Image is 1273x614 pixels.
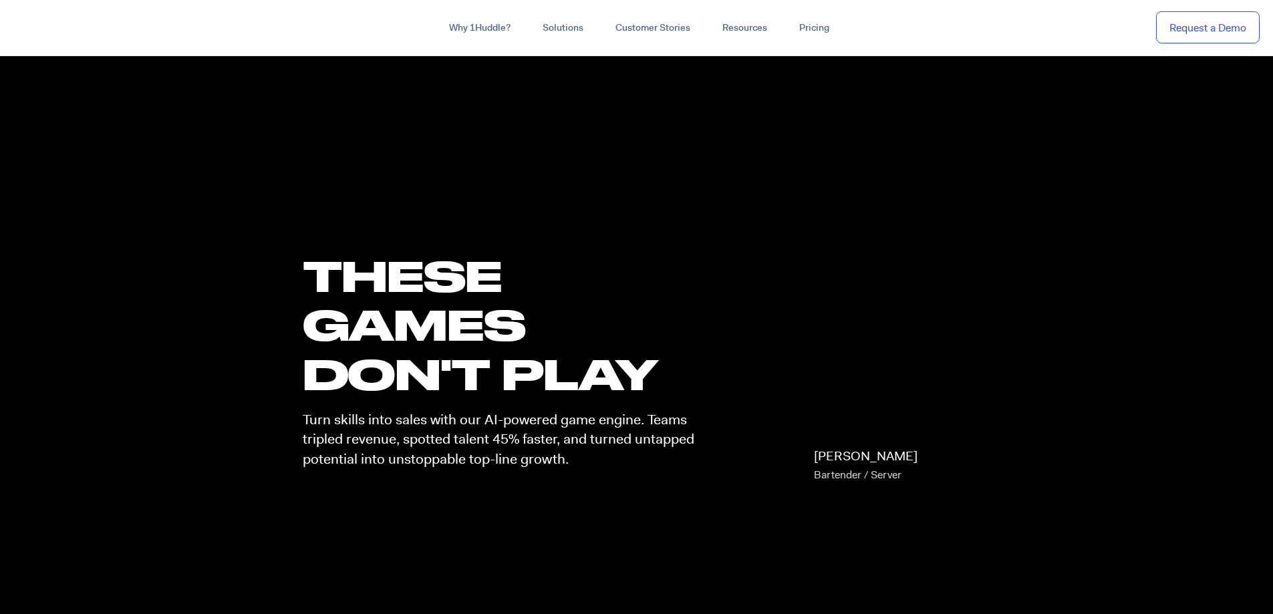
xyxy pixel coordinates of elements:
[13,15,109,40] img: ...
[1156,11,1260,44] a: Request a Demo
[433,16,527,40] a: Why 1Huddle?
[527,16,599,40] a: Solutions
[783,16,845,40] a: Pricing
[814,447,917,484] p: [PERSON_NAME]
[814,468,901,482] span: Bartender / Server
[303,251,706,398] h1: these GAMES DON'T PLAY
[599,16,706,40] a: Customer Stories
[303,410,706,469] p: Turn skills into sales with our AI-powered game engine. Teams tripled revenue, spotted talent 45%...
[706,16,783,40] a: Resources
